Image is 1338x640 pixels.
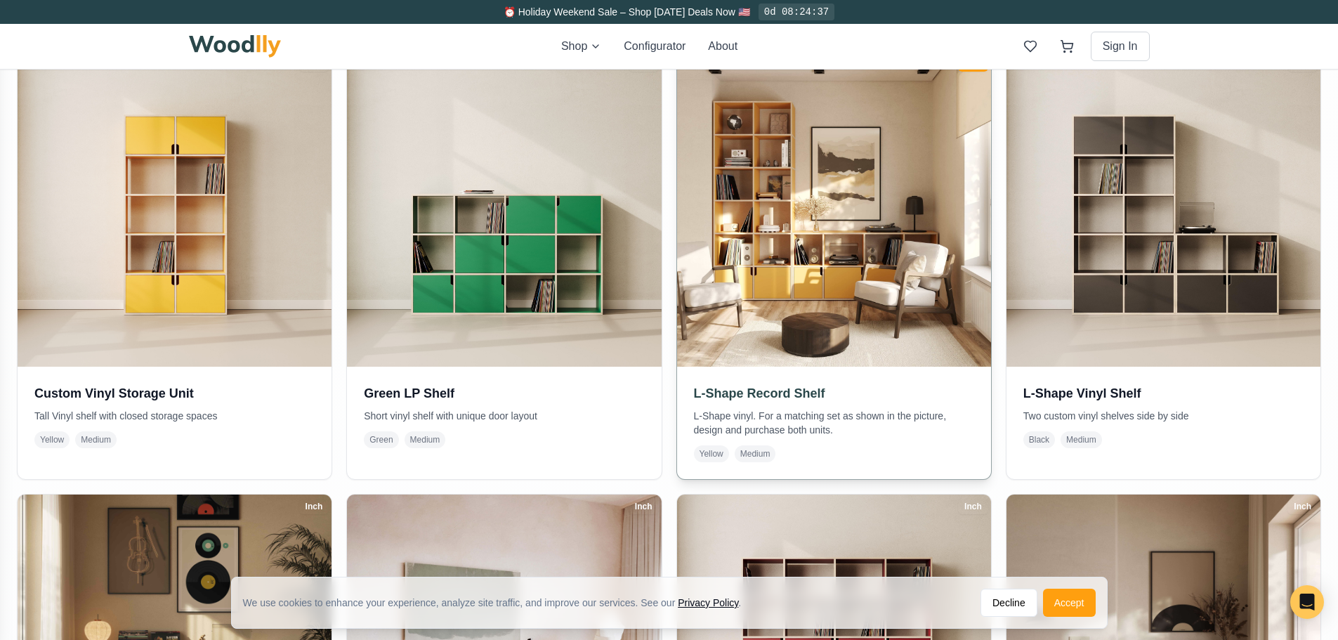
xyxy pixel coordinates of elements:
[735,445,776,462] span: Medium
[34,409,315,423] p: Tall Vinyl shelf with closed storage spaces
[347,52,661,366] img: Green LP Shelf
[75,431,117,448] span: Medium
[364,431,398,448] span: Green
[1091,32,1150,61] button: Sign In
[1061,431,1102,448] span: Medium
[1023,409,1304,423] p: Two custom vinyl shelves side by side
[669,44,999,374] img: L-Shape Record Shelf
[504,6,750,18] span: ⏰ Holiday Weekend Sale – Shop [DATE] Deals Now 🇺🇸
[1023,384,1304,403] h3: L-Shape Vinyl Shelf
[34,431,70,448] span: Yellow
[694,384,974,403] h3: L-Shape Record Shelf
[708,38,737,55] button: About
[405,431,446,448] span: Medium
[958,499,988,514] div: Inch
[1043,589,1096,617] button: Accept
[624,38,686,55] button: Configurator
[1287,499,1318,514] div: Inch
[243,596,753,610] div: We use cookies to enhance your experience, analyze site traffic, and improve our services. See our .
[364,384,644,403] h3: Green LP Shelf
[189,35,282,58] img: Woodlly
[1290,585,1324,619] div: Open Intercom Messenger
[34,384,315,403] h3: Custom Vinyl Storage Unit
[299,499,329,514] div: Inch
[561,38,601,55] button: Shop
[980,589,1037,617] button: Decline
[678,597,738,608] a: Privacy Policy
[1006,52,1320,366] img: L-Shape Vinyl Shelf
[629,499,659,514] div: Inch
[364,409,644,423] p: Short vinyl shelf with unique door layout
[694,445,729,462] span: Yellow
[694,409,974,437] p: L-Shape vinyl. For a matching set as shown in the picture, design and purchase both units.
[759,4,834,20] div: 0d 08:24:37
[18,52,332,366] img: Custom Vinyl Storage Unit
[1023,431,1055,448] span: Black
